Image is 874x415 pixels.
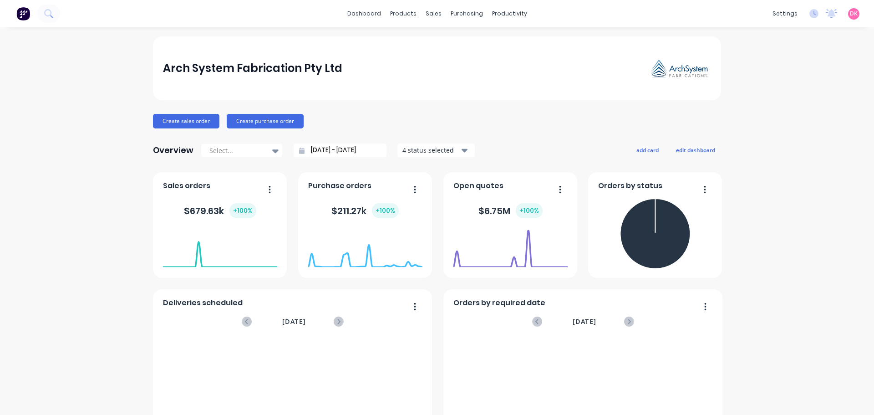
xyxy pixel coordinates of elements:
[308,180,371,191] span: Purchase orders
[163,180,210,191] span: Sales orders
[478,203,543,218] div: $ 6.75M
[397,143,475,157] button: 4 status selected
[402,145,460,155] div: 4 status selected
[153,141,193,159] div: Overview
[331,203,399,218] div: $ 211.27k
[184,203,256,218] div: $ 679.63k
[516,203,543,218] div: + 100 %
[573,317,596,327] span: [DATE]
[282,317,306,327] span: [DATE]
[446,7,488,20] div: purchasing
[488,7,532,20] div: productivity
[670,144,721,156] button: edit dashboard
[850,10,858,18] span: DK
[768,7,802,20] div: settings
[163,297,243,308] span: Deliveries scheduled
[598,180,662,191] span: Orders by status
[372,203,399,218] div: + 100 %
[153,114,219,128] button: Create sales order
[386,7,421,20] div: products
[647,56,711,81] img: Arch System Fabrication Pty Ltd
[343,7,386,20] a: dashboard
[630,144,665,156] button: add card
[421,7,446,20] div: sales
[163,59,342,77] div: Arch System Fabrication Pty Ltd
[16,7,30,20] img: Factory
[453,180,503,191] span: Open quotes
[229,203,256,218] div: + 100 %
[227,114,304,128] button: Create purchase order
